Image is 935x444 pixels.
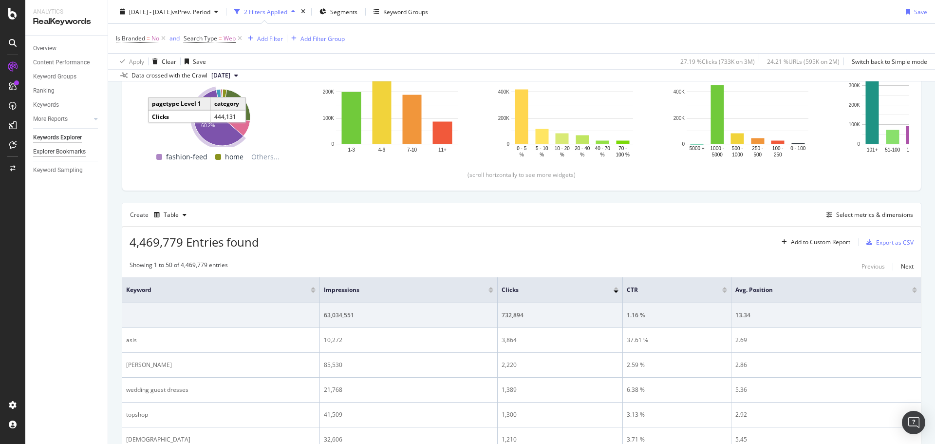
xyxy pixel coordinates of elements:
div: wedding guest dresses [126,386,316,394]
div: 2.59 % [627,361,727,369]
div: Keyword Groups [383,7,428,16]
div: Keyword Groups [33,72,76,82]
span: 2025 Sep. 9th [211,71,230,80]
div: RealKeywords [33,16,100,27]
div: Save [193,57,206,65]
div: Create [130,207,190,223]
text: 0 [506,141,509,147]
div: Data crossed with the Crawl [131,71,207,80]
text: 0 [857,141,860,147]
text: % [520,152,524,157]
div: Export as CSV [876,238,914,247]
div: 6.38 % [627,386,727,394]
text: 70 - [618,146,627,151]
div: 37.61 % [627,336,727,345]
button: and [169,34,180,43]
text: 0 - 100 [790,146,806,151]
div: and [169,34,180,42]
text: 1-3 [348,147,355,153]
div: 13.34 [735,311,917,320]
text: 1000 [732,152,743,157]
text: 100K [323,116,335,121]
svg: A chart. [146,84,298,147]
div: Next [901,262,914,270]
span: No [151,32,159,45]
span: vs Prev. Period [172,7,210,16]
button: Add to Custom Report [778,234,850,250]
text: 51-100 [885,147,900,153]
button: 2 Filters Applied [230,4,299,19]
div: [PERSON_NAME] [126,361,316,369]
div: Showing 1 to 50 of 4,469,779 entries [130,261,228,272]
div: More Reports [33,114,68,124]
span: Impressions [324,286,474,294]
span: Avg. Position [735,286,898,294]
span: [DATE] - [DATE] [129,7,172,16]
text: 11+ [438,147,447,153]
div: Keyword Sampling [33,165,83,175]
div: 732,894 [502,311,618,320]
div: Save [914,7,927,16]
div: 1,210 [502,435,618,444]
div: 24.21 % URLs ( 595K on 2M ) [767,57,840,65]
text: 200K [673,116,685,121]
text: 100 % [616,152,630,157]
div: Keywords Explorer [33,133,82,143]
div: 41,509 [324,410,493,419]
text: 40 - 70 [595,146,611,151]
div: Keywords [33,100,59,110]
div: 2.69 [735,336,917,345]
div: Explorer Bookmarks [33,147,86,157]
div: 3.71 % [627,435,727,444]
text: % [540,152,544,157]
span: Others... [247,151,283,163]
text: 5 - 10 [536,146,548,151]
text: 500 - [732,146,743,151]
div: A chart. [672,61,823,159]
div: Ranking [33,86,55,96]
a: Ranking [33,86,101,96]
span: home [225,151,243,163]
div: Previous [861,262,885,270]
text: % [580,152,584,157]
div: 2.86 [735,361,917,369]
button: Table [150,207,190,223]
a: Keyword Sampling [33,165,101,175]
a: Keywords Explorer [33,133,101,143]
div: Content Performance [33,58,90,68]
text: 10 - 20 [555,146,570,151]
button: Next [901,261,914,272]
a: Content Performance [33,58,101,68]
span: = [219,34,222,42]
div: 27.19 % Clicks ( 733K on 3M ) [680,57,755,65]
text: 20 - 40 [575,146,590,151]
button: Select metrics & dimensions [823,209,913,221]
text: % [560,152,564,157]
div: 32,606 [324,435,493,444]
text: 400K [673,90,685,95]
text: 500 [753,152,762,157]
text: 7-10 [407,147,417,153]
button: Switch back to Simple mode [848,54,927,69]
text: 200K [849,102,860,108]
span: Segments [330,7,357,16]
a: More Reports [33,114,91,124]
div: 85,530 [324,361,493,369]
div: 1,300 [502,410,618,419]
div: [DEMOGRAPHIC_DATA] [126,435,316,444]
text: 101+ [867,147,878,153]
span: 4,469,779 Entries found [130,234,259,250]
text: 0 [331,141,334,147]
svg: A chart. [321,61,473,159]
text: % [600,152,605,157]
div: times [299,7,307,17]
div: 21,768 [324,386,493,394]
div: Apply [129,57,144,65]
text: 0 [682,141,685,147]
div: Select metrics & dimensions [836,211,913,219]
div: 2 Filters Applied [244,7,287,16]
div: Open Intercom Messenger [902,411,925,434]
span: Web [224,32,236,45]
a: Overview [33,43,101,54]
